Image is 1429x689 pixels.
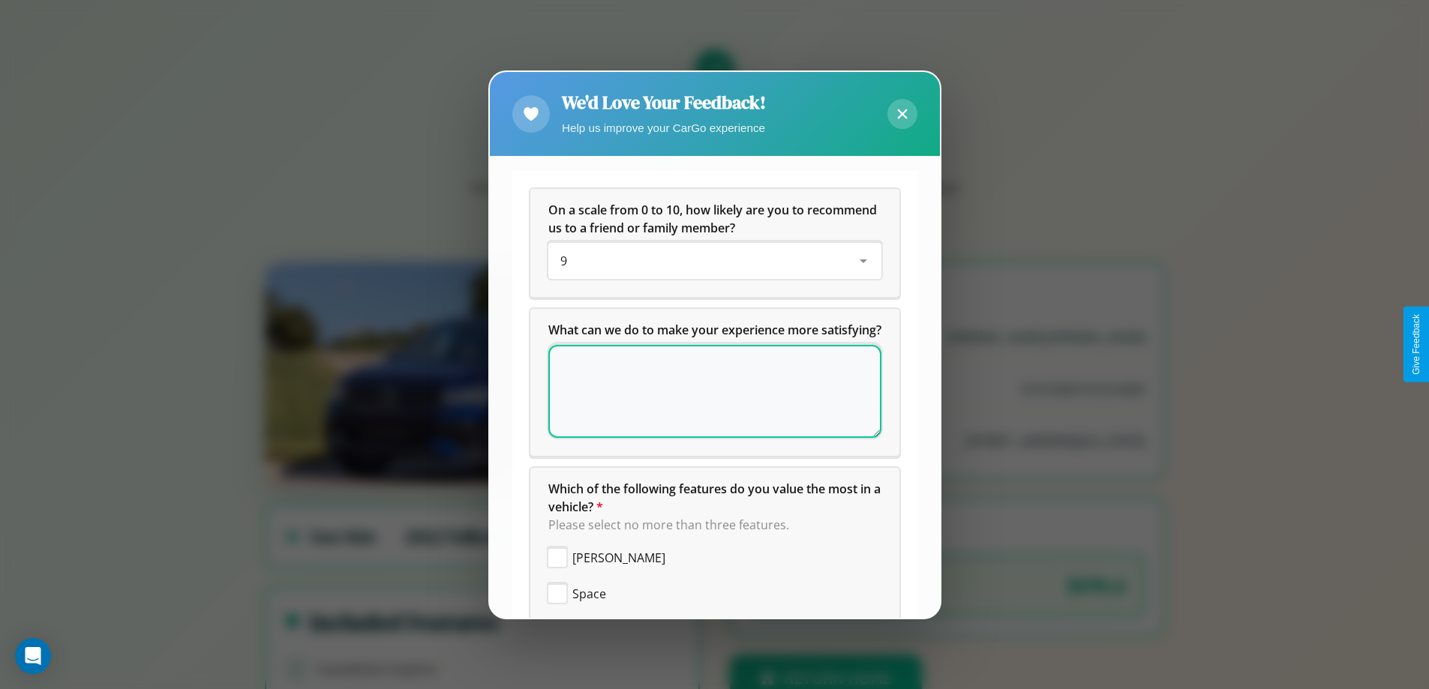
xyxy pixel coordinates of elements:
div: Open Intercom Messenger [15,638,51,674]
div: On a scale from 0 to 10, how likely are you to recommend us to a friend or family member? [530,189,899,297]
span: On a scale from 0 to 10, how likely are you to recommend us to a friend or family member? [548,202,880,236]
span: Please select no more than three features. [548,517,789,533]
span: Which of the following features do you value the most in a vehicle? [548,481,884,515]
p: Help us improve your CarGo experience [562,118,766,138]
h2: We'd Love Your Feedback! [562,90,766,115]
div: On a scale from 0 to 10, how likely are you to recommend us to a friend or family member? [548,243,881,279]
h5: On a scale from 0 to 10, how likely are you to recommend us to a friend or family member? [548,201,881,237]
span: [PERSON_NAME] [572,549,665,567]
div: Give Feedback [1411,314,1421,375]
span: What can we do to make your experience more satisfying? [548,322,881,338]
span: Space [572,585,606,603]
span: 9 [560,253,567,269]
